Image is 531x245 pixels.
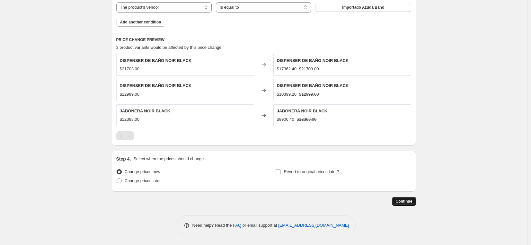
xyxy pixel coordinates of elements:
[133,156,204,162] p: Select when the prices should change
[120,58,192,63] span: DISPENSER DE BAÑO NOIR BLACK
[116,37,411,42] h6: PRICE CHANGE PREVIEW
[277,116,294,123] div: $9906.40
[284,169,339,174] span: Revert to original prices later?
[120,91,139,98] div: $12999.00
[278,223,349,228] a: [EMAIL_ADDRESS][DOMAIN_NAME]
[120,20,161,25] span: Add another condition
[120,66,139,72] div: $21703.00
[315,3,411,12] button: Importado Azuda Baño
[116,18,165,27] button: Add another condition
[120,116,139,123] div: $12383.00
[192,223,233,228] span: Need help? Read the
[277,83,349,88] span: DISPENSER DE BAÑO NOIR BLACK
[297,116,316,123] strike: $12383.00
[392,197,416,206] button: Continue
[120,83,192,88] span: DISPENSER DE BAÑO NOIR BLACK
[277,91,296,98] div: $10399.20
[116,45,223,50] span: 3 product variants would be affected by this price change:
[277,109,328,113] span: JABONERA NOIR BLACK
[396,199,412,204] span: Continue
[116,131,134,140] nav: Pagination
[125,178,161,183] span: Change prices later
[342,5,384,10] span: Importado Azuda Baño
[233,223,241,228] a: FAQ
[277,58,349,63] span: DISPENSER DE BAÑO NOIR BLACK
[116,156,131,162] h2: Step 4.
[299,91,319,98] strike: $12999.00
[125,169,160,174] span: Change prices now
[299,66,319,72] strike: $21703.00
[120,109,171,113] span: JABONERA NOIR BLACK
[241,223,278,228] span: or email support at
[277,66,296,72] div: $17362.40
